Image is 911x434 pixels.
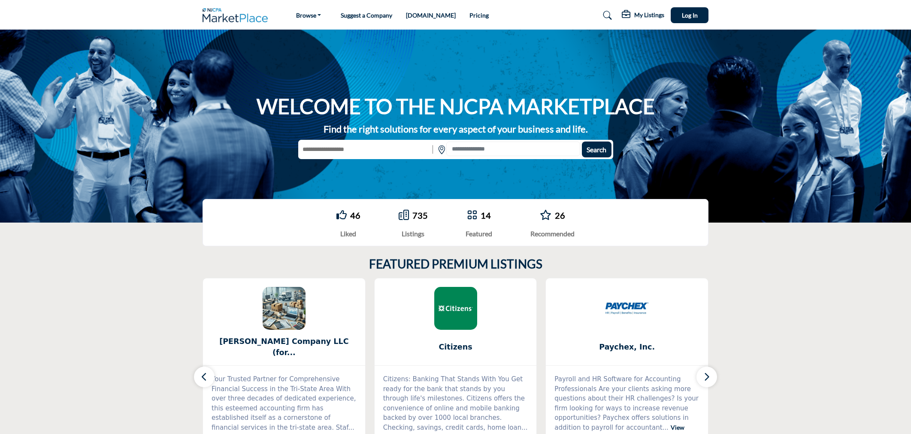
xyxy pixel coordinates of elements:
[622,10,664,21] div: My Listings
[369,257,542,271] h2: FEATURED PREMIUM LISTINGS
[203,8,272,22] img: Site Logo
[336,210,347,220] i: Go to Liked
[336,229,360,239] div: Liked
[290,9,327,21] a: Browse
[530,229,575,239] div: Recommended
[559,336,695,359] b: Paychex, Inc.
[540,210,551,221] a: Go to Recommended
[682,12,698,19] span: Log In
[587,145,606,154] span: Search
[481,210,491,220] a: 14
[555,210,565,220] a: 26
[216,336,352,359] span: [PERSON_NAME] Company LLC (for...
[605,287,648,330] img: Paychex, Inc.
[341,12,392,19] a: Suggest a Company
[348,424,354,431] span: ...
[521,424,527,431] span: ...
[399,229,428,239] div: Listings
[671,7,708,23] button: Log In
[467,210,477,221] a: Go to Featured
[595,9,617,22] a: Search
[387,336,524,359] b: Citizens
[350,210,360,220] a: 46
[634,11,664,19] h5: My Listings
[582,142,611,157] button: Search
[257,93,655,120] h1: WELCOME TO THE NJCPA MARKETPLACE
[466,229,492,239] div: Featured
[546,336,708,359] a: Paychex, Inc.
[559,341,695,353] span: Paychex, Inc.
[263,287,306,330] img: Kinney Company LLC (formerly Jampol Kinney)
[387,341,524,353] span: Citizens
[203,336,365,359] a: [PERSON_NAME] Company LLC (for...
[216,336,352,359] b: Kinney Company LLC (formerly Jampol Kinney)
[663,424,669,431] span: ...
[412,210,428,220] a: 735
[434,287,477,330] img: Citizens
[324,123,588,135] strong: Find the right solutions for every aspect of your business and life.
[406,12,456,19] a: [DOMAIN_NAME]
[375,336,537,359] a: Citizens
[430,142,435,157] img: Rectangle%203585.svg
[469,12,489,19] a: Pricing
